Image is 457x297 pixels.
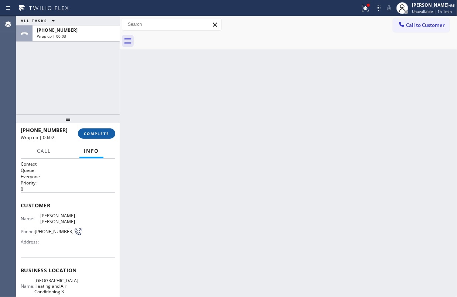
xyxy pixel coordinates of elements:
[21,216,40,221] span: Name:
[21,180,115,186] h2: Priority:
[40,213,77,224] span: [PERSON_NAME] [PERSON_NAME]
[122,18,221,30] input: Search
[21,239,40,245] span: Address:
[384,3,394,13] button: Mute
[21,173,115,180] p: Everyone
[21,167,115,173] h2: Queue:
[21,267,115,274] span: Business location
[412,9,452,14] span: Unavailable | 1h 1min
[84,131,109,136] span: COMPLETE
[21,134,54,141] span: Wrap up | 00:02
[21,283,34,289] span: Name:
[37,27,78,33] span: [PHONE_NUMBER]
[37,148,51,154] span: Call
[393,18,450,32] button: Call to Customer
[21,229,35,234] span: Phone:
[79,144,103,158] button: Info
[37,34,66,39] span: Wrap up | 00:03
[78,128,115,139] button: COMPLETE
[21,186,115,192] p: 0
[21,161,115,167] h1: Context
[406,22,445,28] span: Call to Customer
[21,18,47,23] span: ALL TASKS
[33,144,55,158] button: Call
[34,278,78,295] span: [GEOGRAPHIC_DATA] Heating and Air Conditioning 3
[84,148,99,154] span: Info
[16,16,62,25] button: ALL TASKS
[412,2,455,8] div: [PERSON_NAME]-as
[21,202,115,209] span: Customer
[21,127,68,134] span: [PHONE_NUMBER]
[35,229,74,234] span: [PHONE_NUMBER]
